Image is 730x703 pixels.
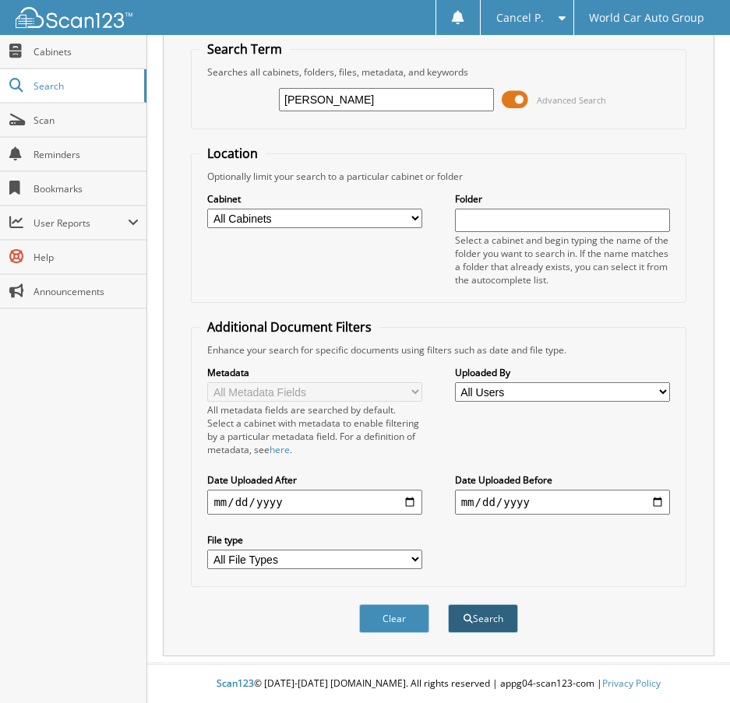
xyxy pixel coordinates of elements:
div: Searches all cabinets, folders, files, metadata, and keywords [199,65,677,79]
label: Date Uploaded After [207,473,422,487]
span: User Reports [34,216,128,230]
label: Date Uploaded Before [455,473,670,487]
legend: Additional Document Filters [199,318,379,336]
span: Announcements [34,285,139,298]
label: Folder [455,192,670,206]
legend: Search Term [199,40,290,58]
legend: Location [199,145,266,162]
iframe: Chat Widget [652,628,730,703]
span: Reminders [34,148,139,161]
span: Scan [34,114,139,127]
button: Clear [359,604,429,633]
input: end [455,490,670,515]
div: Optionally limit your search to a particular cabinet or folder [199,170,677,183]
a: Privacy Policy [602,677,661,690]
button: Search [448,604,518,633]
img: scan123-logo-white.svg [16,7,132,28]
span: Search [34,79,136,93]
span: Advanced Search [537,94,606,106]
a: here [270,443,290,456]
label: File type [207,533,422,547]
label: Metadata [207,366,422,379]
span: Cabinets [34,45,139,58]
input: start [207,490,422,515]
span: Cancel P. [496,13,544,23]
div: Select a cabinet and begin typing the name of the folder you want to search in. If the name match... [455,234,670,286]
span: Bookmarks [34,182,139,195]
label: Uploaded By [455,366,670,379]
div: Enhance your search for specific documents using filters such as date and file type. [199,343,677,357]
span: Help [34,251,139,264]
div: © [DATE]-[DATE] [DOMAIN_NAME]. All rights reserved | appg04-scan123-com | [147,665,730,703]
span: World Car Auto Group [589,13,704,23]
span: Scan123 [217,677,254,690]
div: All metadata fields are searched by default. Select a cabinet with metadata to enable filtering b... [207,403,422,456]
label: Cabinet [207,192,422,206]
